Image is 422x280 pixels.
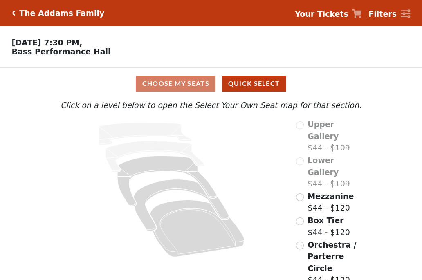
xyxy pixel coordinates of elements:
[19,9,104,18] h5: The Addams Family
[308,190,354,214] label: $44 - $120
[295,9,348,18] strong: Your Tickets
[308,156,339,177] span: Lower Gallery
[308,119,364,154] label: $44 - $109
[12,10,16,16] a: Click here to go back to filters
[222,76,286,92] button: Quick Select
[99,123,192,145] path: Upper Gallery - Seats Available: 0
[308,216,343,225] span: Box Tier
[106,141,204,172] path: Lower Gallery - Seats Available: 0
[368,8,410,20] a: Filters
[308,240,356,273] span: Orchestra / Parterre Circle
[308,192,354,201] span: Mezzanine
[308,215,350,238] label: $44 - $120
[308,155,364,190] label: $44 - $109
[295,8,362,20] a: Your Tickets
[368,9,397,18] strong: Filters
[150,200,245,257] path: Orchestra / Parterre Circle - Seats Available: 122
[308,120,339,141] span: Upper Gallery
[58,99,364,111] p: Click on a level below to open the Select Your Own Seat map for that section.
